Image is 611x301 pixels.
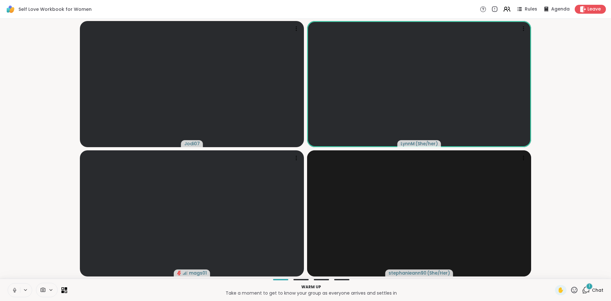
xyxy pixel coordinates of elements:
span: LynnM [401,140,415,147]
span: ( She/her ) [415,140,438,147]
p: Take a moment to get to know your group as everyone arrives and settles in [71,290,551,296]
span: 1 [589,283,590,289]
span: stephanieann90 [389,270,426,276]
span: Self Love Workbook for Women [18,6,92,12]
span: Agenda [551,6,570,12]
span: Rules [525,6,537,12]
span: Leave [587,6,601,12]
span: audio-muted [177,271,181,275]
p: Warm up [71,284,551,290]
span: Jodi07 [184,140,200,147]
span: ✋ [558,286,564,294]
span: mags01 [189,270,207,276]
img: ShareWell Logomark [5,4,16,15]
img: stephanieann90 [363,150,475,276]
span: ( She/Her ) [427,270,450,276]
span: Chat [592,287,603,293]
